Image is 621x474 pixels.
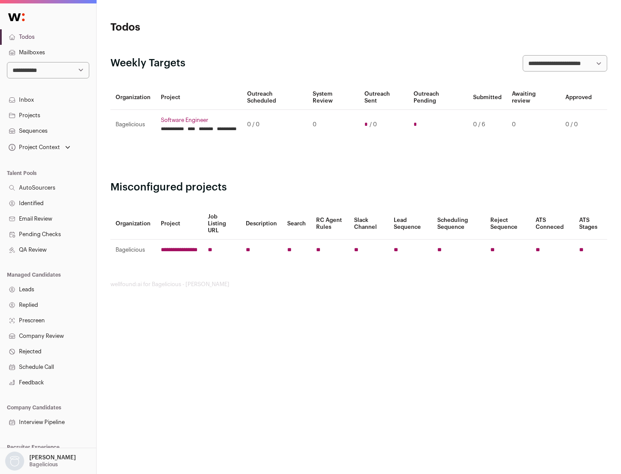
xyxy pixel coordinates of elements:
h2: Misconfigured projects [110,181,607,194]
td: 0 / 0 [242,110,307,140]
div: Project Context [7,144,60,151]
a: Software Engineer [161,117,237,124]
th: Lead Sequence [389,208,432,240]
th: Outreach Pending [408,85,467,110]
button: Open dropdown [3,452,78,471]
h2: Weekly Targets [110,56,185,70]
th: RC Agent Rules [311,208,348,240]
p: [PERSON_NAME] [29,454,76,461]
th: ATS Stages [574,208,607,240]
th: Organization [110,85,156,110]
footer: wellfound:ai for Bagelicious - [PERSON_NAME] [110,281,607,288]
th: Organization [110,208,156,240]
th: Awaiting review [507,85,560,110]
th: ATS Conneced [530,208,574,240]
img: nopic.png [5,452,24,471]
th: Reject Sequence [485,208,531,240]
td: Bagelicious [110,110,156,140]
td: 0 / 6 [468,110,507,140]
th: Outreach Sent [359,85,409,110]
th: System Review [307,85,359,110]
th: Outreach Scheduled [242,85,307,110]
th: Job Listing URL [203,208,241,240]
th: Slack Channel [349,208,389,240]
span: / 0 [370,121,377,128]
th: Project [156,208,203,240]
th: Submitted [468,85,507,110]
h1: Todos [110,21,276,34]
th: Description [241,208,282,240]
th: Project [156,85,242,110]
th: Approved [560,85,597,110]
img: Wellfound [3,9,29,26]
td: 0 / 0 [560,110,597,140]
td: 0 [507,110,560,140]
p: Bagelicious [29,461,58,468]
button: Open dropdown [7,141,72,153]
td: 0 [307,110,359,140]
th: Search [282,208,311,240]
td: Bagelicious [110,240,156,261]
th: Scheduling Sequence [432,208,485,240]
